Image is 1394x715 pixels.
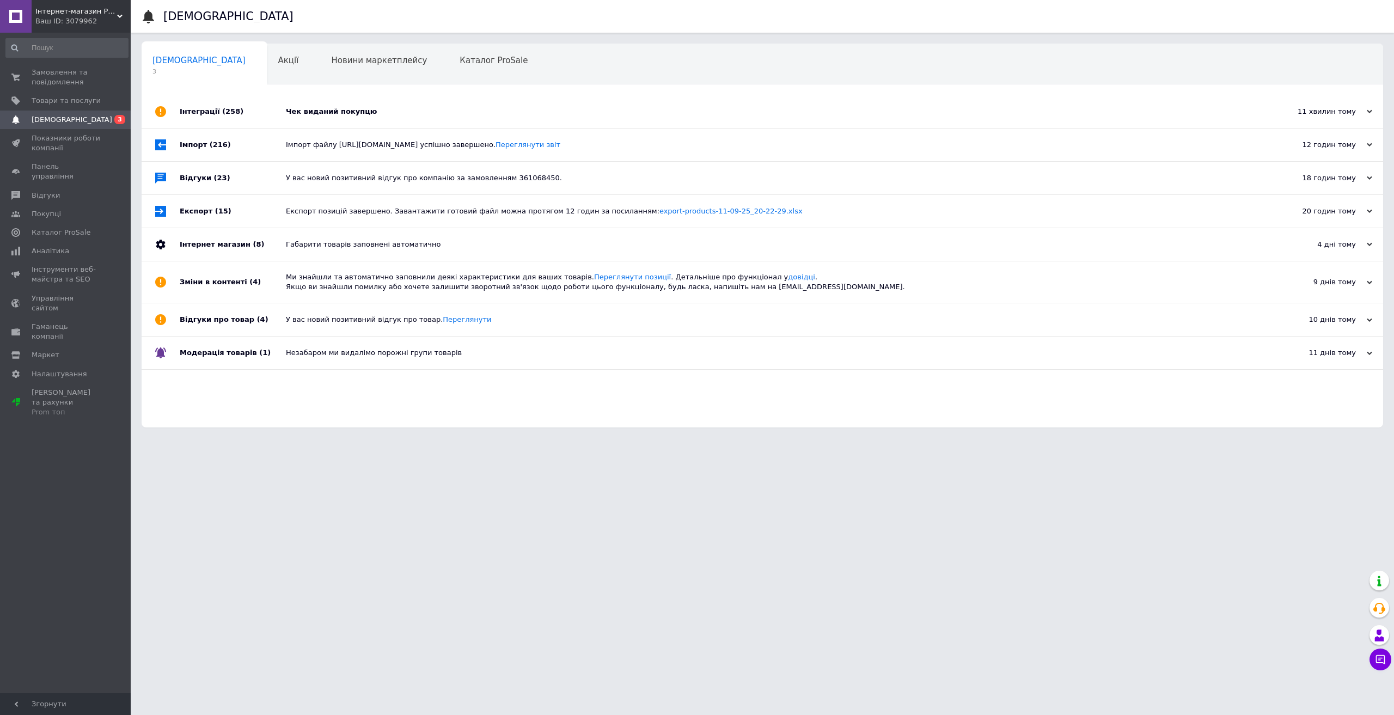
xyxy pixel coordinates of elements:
span: Покупці [32,209,61,219]
div: Незабаром ми видалімо порожні групи товарів [286,348,1263,358]
div: Імпорт [180,129,286,161]
span: Новини маркетплейсу [331,56,427,65]
span: Інструменти веб-майстра та SEO [32,265,101,284]
a: Переглянути звіт [496,140,560,149]
a: export-products-11-09-25_20-22-29.xlsx [659,207,803,215]
div: Габарити товарів заповнені автоматично [286,240,1263,249]
input: Пошук [5,38,129,58]
div: У вас новий позитивний відгук про товар. [286,315,1263,325]
div: Чек виданий покупцю [286,107,1263,117]
div: У вас новий позитивний відгук про компанію за замовленням 361068450. [286,173,1263,183]
span: Управління сайтом [32,294,101,313]
span: Гаманець компанії [32,322,101,341]
span: Налаштування [32,369,87,379]
div: 4 дні тому [1263,240,1372,249]
span: 3 [152,68,246,76]
button: Чат з покупцем [1369,649,1391,670]
div: Експорт [180,195,286,228]
span: 3 [114,115,125,124]
h1: [DEMOGRAPHIC_DATA] [163,10,294,23]
div: Експорт позицій завершено. Завантажити готовий файл можна протягом 12 годин за посиланням: [286,206,1263,216]
span: Показники роботи компанії [32,133,101,153]
span: [PERSON_NAME] та рахунки [32,388,101,418]
span: Відгуки [32,191,60,200]
span: Замовлення та повідомлення [32,68,101,87]
div: Інтернет магазин [180,228,286,261]
span: [DEMOGRAPHIC_DATA] [152,56,246,65]
div: Ваш ID: 3079962 [35,16,131,26]
span: Панель управління [32,162,101,181]
div: Prom топ [32,407,101,417]
div: Відгуки про товар [180,303,286,336]
div: Зміни в контенті [180,261,286,303]
div: Інтеграції [180,95,286,128]
span: (15) [215,207,231,215]
a: довідці [788,273,815,281]
a: Переглянути [443,315,491,323]
a: Переглянути позиції [594,273,671,281]
div: 18 годин тому [1263,173,1372,183]
div: 12 годин тому [1263,140,1372,150]
div: Модерація товарів [180,337,286,369]
span: Каталог ProSale [32,228,90,237]
div: Імпорт файлу [URL][DOMAIN_NAME] успішно завершено. [286,140,1263,150]
div: 9 днів тому [1263,277,1372,287]
span: [DEMOGRAPHIC_DATA] [32,115,112,125]
span: Аналітика [32,246,69,256]
span: Товари та послуги [32,96,101,106]
div: Ми знайшли та автоматично заповнили деякі характеристики для ваших товарів. . Детальніше про функ... [286,272,1263,292]
span: Каталог ProSale [460,56,528,65]
span: (258) [222,107,243,115]
span: (216) [210,140,231,149]
span: Інтернет-магазин Рибалка [35,7,117,16]
div: 10 днів тому [1263,315,1372,325]
div: 20 годин тому [1263,206,1372,216]
span: Акції [278,56,299,65]
div: 11 днів тому [1263,348,1372,358]
div: Відгуки [180,162,286,194]
span: (8) [253,240,264,248]
span: (1) [259,349,271,357]
span: Маркет [32,350,59,360]
div: 11 хвилин тому [1263,107,1372,117]
span: (4) [257,315,268,323]
span: (23) [214,174,230,182]
span: (4) [249,278,261,286]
